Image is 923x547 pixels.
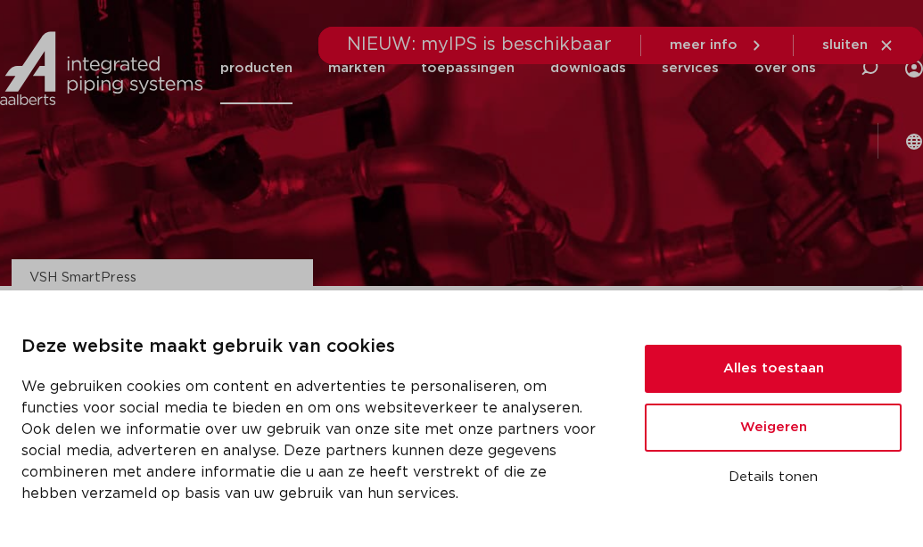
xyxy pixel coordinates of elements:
a: markten [328,32,385,104]
span: meer info [670,38,738,52]
a: over ons [754,32,816,104]
a: toepassingen [421,32,515,104]
p: Deze website maakt gebruik van cookies [21,333,602,362]
a: meer info [670,37,764,53]
span: sluiten [822,38,868,52]
a: services [662,32,719,104]
span: NIEUW: myIPS is beschikbaar [347,36,612,53]
nav: Menu [220,32,816,104]
a: VSH SmartPress [29,271,136,284]
a: downloads [550,32,626,104]
button: Details tonen [645,462,902,493]
p: We gebruiken cookies om content en advertenties te personaliseren, om functies voor social media ... [21,376,602,504]
a: sluiten [822,37,894,53]
div: my IPS [905,32,923,104]
button: Weigeren [645,404,902,452]
button: Alles toestaan [645,345,902,393]
a: producten [220,32,293,104]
